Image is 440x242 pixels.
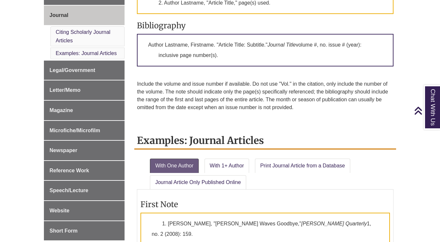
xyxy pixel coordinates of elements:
span: Magazine [49,107,73,113]
a: Speech/Lecture [44,181,125,200]
span: Microfiche/Microfilm [49,128,100,133]
a: Citing Scholarly Journal Articles [56,29,110,43]
h2: Examples: Journal Articles [134,132,396,149]
a: Back to Top [414,106,438,115]
a: Journal [44,6,125,25]
span: Reference Work [49,168,89,173]
span: Speech/Lecture [49,188,88,193]
a: Magazine [44,101,125,120]
a: Newspaper [44,141,125,160]
h3: First Note [140,199,390,209]
p: Include the volume and issue number if available. Do not use "Vol." in the citation, only include... [137,80,393,111]
a: With One Author [150,159,198,173]
a: Reference Work [44,161,125,180]
a: Journal Article Only Published Online [150,175,246,190]
span: Newspaper [49,148,77,153]
a: Print Journal Article from a Database [255,159,350,173]
span: Legal/Government [49,67,95,73]
a: Legal/Government [44,61,125,80]
a: Examples: Journal Articles [56,50,117,56]
span: Journal [49,12,68,18]
a: Microfiche/Microfilm [44,121,125,140]
span: Short Form [49,228,77,234]
a: With 1+ Author [205,159,249,173]
h3: Bibliography [137,21,393,31]
a: Website [44,201,125,221]
span: Letter/Memo [49,87,80,93]
a: Short Form [44,221,125,241]
span: Website [49,208,69,213]
em: Journal Title [267,42,296,48]
p: Author Lastname, Firstname. "Article Title: Subtitle." volume #, no. issue # (year): inclusive pa... [137,34,393,66]
em: [PERSON_NAME] Quarterly [301,221,367,226]
a: Letter/Memo [44,80,125,100]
